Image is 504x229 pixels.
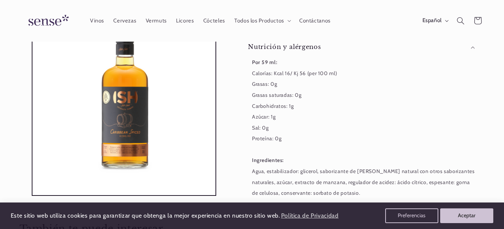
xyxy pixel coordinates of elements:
span: Español [422,17,442,25]
summary: Todos los Productos [229,13,294,29]
a: Cócteles [199,13,229,29]
a: Vermuts [141,13,172,29]
span: Vermuts [146,17,167,24]
span: Cócteles [203,17,225,24]
h2: Nutrición y alérgenos [248,43,321,51]
a: Sense [17,7,78,34]
span: Todos los Productos [234,17,284,24]
a: Política de Privacidad (opens in a new tab) [280,209,339,222]
a: Licores [172,13,199,29]
a: Vinos [85,13,108,29]
button: Aceptar [440,208,493,223]
span: Cervezas [113,17,136,24]
b: Ingredientes: [252,157,284,163]
b: Por 59 ml: [252,59,277,65]
media-gallery: Visor de la galería [20,12,229,196]
span: Contáctanos [299,17,331,24]
a: Cervezas [109,13,141,29]
img: Sense [20,10,75,31]
button: Español [418,13,452,28]
summary: Nutrición y alérgenos [248,37,480,57]
span: Licores [176,17,194,24]
button: Preferencias [385,208,438,223]
span: Este sitio web utiliza cookies para garantizar que obtenga la mejor experiencia en nuestro sitio ... [11,212,280,219]
a: Contáctanos [294,13,335,29]
summary: Búsqueda [452,12,469,29]
span: Vinos [90,17,104,24]
small: Calorías: Kcal 16/ Kj 56 (per 100 ml) Grasas: 0g Grasas saturadas: 0g Carbohidratos: 1g Azúcar: 1... [252,59,475,196]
